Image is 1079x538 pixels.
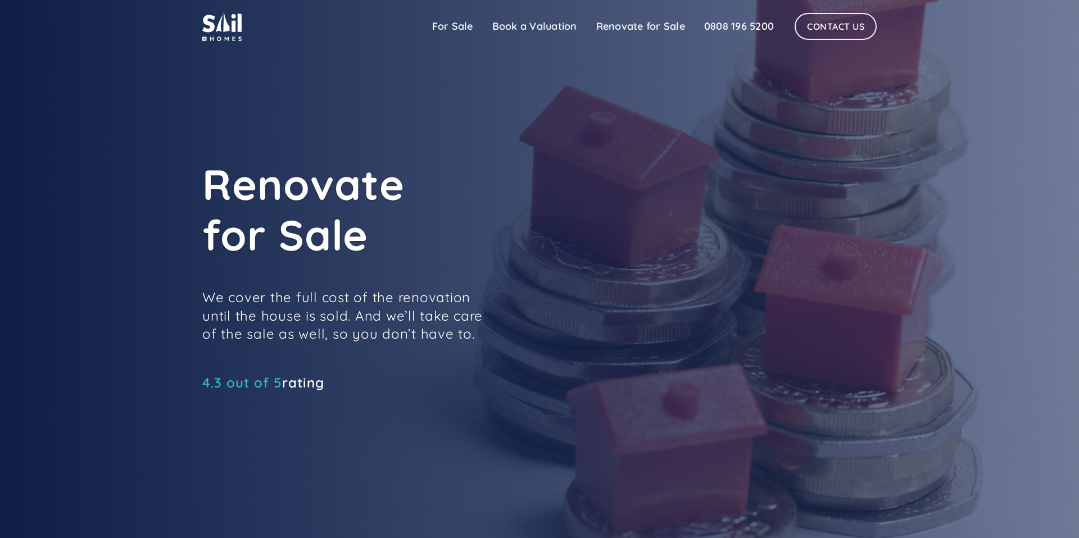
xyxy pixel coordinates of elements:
a: 0808 196 5200 [695,15,783,38]
a: 4.3 out of 5rating [202,377,324,388]
img: sail home logo [202,11,242,41]
h1: Renovate for Sale [202,159,708,260]
div: rating [202,377,324,388]
a: Renovate for Sale [587,15,695,38]
span: 4.3 out of 5 [202,374,282,391]
a: For Sale [423,15,483,38]
iframe: Customer reviews powered by Trustpilot [202,394,371,407]
a: Book a Valuation [483,15,587,38]
a: Contact Us [795,13,877,40]
p: We cover the full cost of the renovation until the house is sold. And we’ll take care of the sale... [202,288,483,343]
